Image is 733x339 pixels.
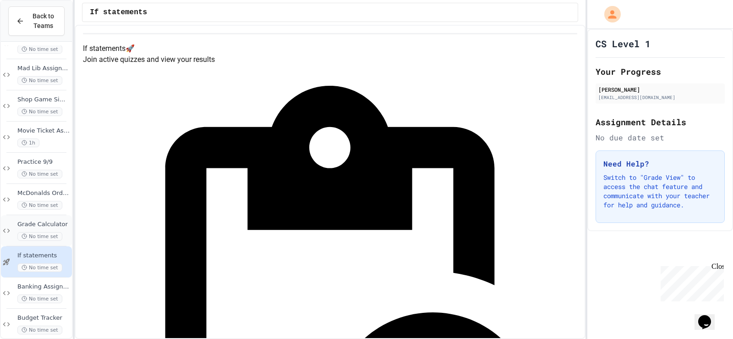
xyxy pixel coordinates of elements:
[17,65,70,72] span: Mad Lib Assignment
[17,158,70,166] span: Practice 9/9
[595,4,623,25] div: My Account
[4,4,63,58] div: Chat with us now!Close
[603,158,717,169] h3: Need Help?
[596,116,725,128] h2: Assignment Details
[17,295,62,303] span: No time set
[17,170,62,178] span: No time set
[17,232,62,241] span: No time set
[598,85,722,94] div: [PERSON_NAME]
[83,54,577,65] p: Join active quizzes and view your results
[17,127,70,135] span: Movie Ticket Assignment
[17,96,70,104] span: Shop Game Simulator.
[17,326,62,334] span: No time set
[17,221,70,228] span: Grade Calculator
[695,302,724,330] iframe: chat widget
[657,262,724,301] iframe: chat widget
[596,65,725,78] h2: Your Progress
[596,37,651,50] h1: CS Level 1
[83,43,577,54] h4: If statements 🚀
[17,314,70,322] span: Budget Tracker
[17,252,70,260] span: If statements
[17,283,70,291] span: Banking Assignment
[596,132,725,143] div: No due date set
[17,107,62,116] span: No time set
[598,94,722,101] div: [EMAIL_ADDRESS][DOMAIN_NAME]
[17,201,62,210] span: No time set
[17,45,62,54] span: No time set
[30,11,57,31] span: Back to Teams
[8,6,65,36] button: Back to Teams
[17,139,39,147] span: 1h
[603,173,717,210] p: Switch to "Grade View" to access the chat feature and communicate with your teacher for help and ...
[90,7,147,18] span: If statements
[17,76,62,85] span: No time set
[17,189,70,197] span: McDonalds Ordering System
[17,263,62,272] span: No time set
